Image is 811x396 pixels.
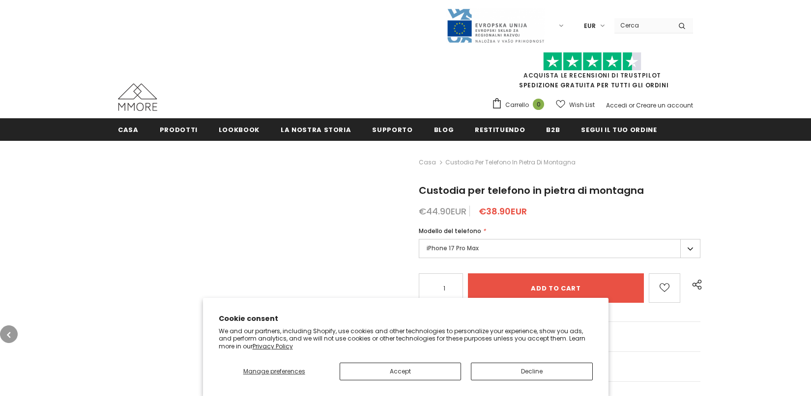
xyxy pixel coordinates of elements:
[419,227,481,235] span: Modello del telefono
[606,101,627,109] a: Accedi
[118,118,139,140] a: Casa
[446,8,545,44] img: Javni Razpis
[160,118,198,140] a: Prodotti
[160,125,198,134] span: Prodotti
[118,125,139,134] span: Casa
[533,99,544,110] span: 0
[253,342,293,350] a: Privacy Policy
[419,205,466,217] span: €44.90EUR
[281,125,351,134] span: La nostra storia
[219,327,593,350] p: We and our partners, including Shopify, use cookies and other technologies to personalize your ex...
[219,314,593,324] h2: Cookie consent
[468,273,644,303] input: Add to cart
[340,363,461,380] button: Accept
[546,125,560,134] span: B2B
[434,118,454,140] a: Blog
[243,367,305,375] span: Manage preferences
[505,100,529,110] span: Carrello
[445,157,576,168] span: Custodia per telefono in pietra di montagna
[475,125,525,134] span: Restituendo
[581,125,657,134] span: Segui il tuo ordine
[584,21,596,31] span: EUR
[446,21,545,29] a: Javni Razpis
[219,125,260,134] span: Lookbook
[546,118,560,140] a: B2B
[419,157,436,168] a: Casa
[636,101,693,109] a: Creare un account
[475,118,525,140] a: Restituendo
[372,118,412,140] a: supporto
[479,205,527,217] span: €38.90EUR
[492,56,693,89] span: SPEDIZIONE GRATUITA PER TUTTI GLI ORDINI
[471,363,592,380] button: Decline
[569,100,595,110] span: Wish List
[219,118,260,140] a: Lookbook
[556,96,595,113] a: Wish List
[614,18,671,32] input: Search Site
[543,52,641,71] img: Fidati di Pilot Stars
[419,184,644,197] span: Custodia per telefono in pietra di montagna
[492,98,549,112] a: Carrello 0
[372,125,412,134] span: supporto
[434,125,454,134] span: Blog
[281,118,351,140] a: La nostra storia
[219,363,330,380] button: Manage preferences
[629,101,635,109] span: or
[419,239,700,258] label: iPhone 17 Pro Max
[118,83,157,111] img: Casi MMORE
[523,71,661,79] a: Acquista le recensioni di TrustPilot
[581,118,657,140] a: Segui il tuo ordine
